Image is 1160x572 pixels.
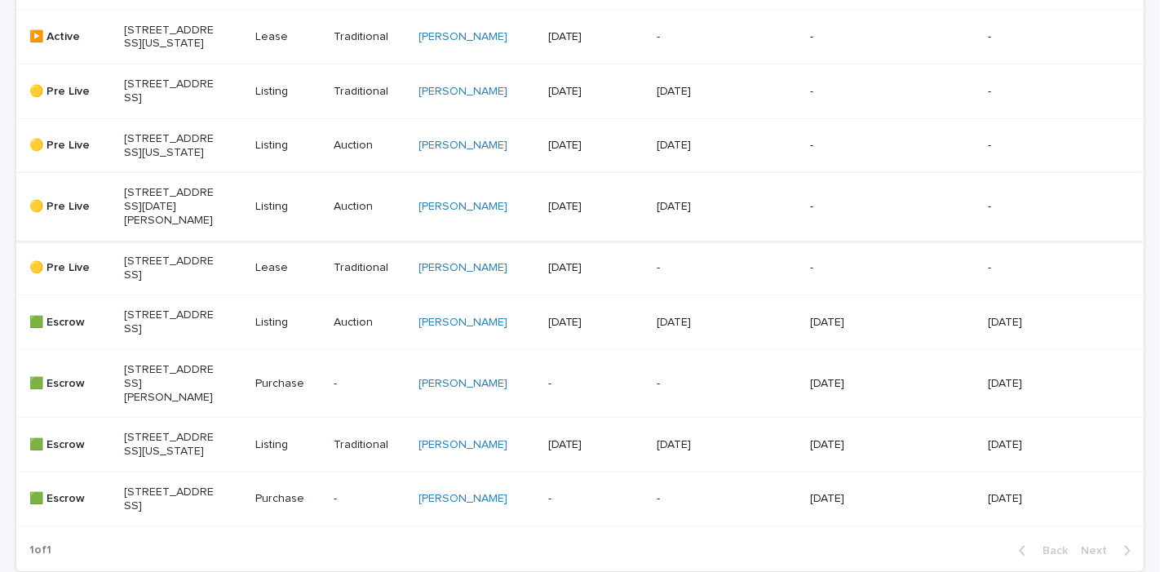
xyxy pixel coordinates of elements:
[810,30,901,44] p: -
[124,486,215,513] p: [STREET_ADDRESS]
[988,438,1078,452] p: [DATE]
[419,30,508,44] a: [PERSON_NAME]
[548,377,639,391] p: -
[124,186,215,227] p: [STREET_ADDRESS][DATE][PERSON_NAME]
[988,492,1078,506] p: [DATE]
[16,418,1144,472] tr: 🟩 Escrow[STREET_ADDRESS][US_STATE]ListingTraditional[PERSON_NAME] [DATE][DATE][DATE][DATE]
[810,261,901,275] p: -
[16,241,1144,295] tr: 🟡 Pre Live[STREET_ADDRESS]LeaseTraditional[PERSON_NAME] [DATE]---
[419,261,508,275] a: [PERSON_NAME]
[1033,545,1068,556] span: Back
[419,200,508,214] a: [PERSON_NAME]
[548,492,639,506] p: -
[657,438,747,452] p: [DATE]
[29,200,111,214] p: 🟡 Pre Live
[988,85,1078,99] p: -
[29,438,111,452] p: 🟩 Escrow
[124,132,215,160] p: [STREET_ADDRESS][US_STATE]
[255,139,321,153] p: Listing
[988,377,1078,391] p: [DATE]
[657,139,747,153] p: [DATE]
[29,30,111,44] p: ▶️ Active
[988,30,1078,44] p: -
[124,24,215,51] p: [STREET_ADDRESS][US_STATE]
[548,30,639,44] p: [DATE]
[810,139,901,153] p: -
[1006,543,1074,558] button: Back
[548,139,639,153] p: [DATE]
[334,200,406,214] p: Auction
[334,30,406,44] p: Traditional
[255,85,321,99] p: Listing
[255,438,321,452] p: Listing
[988,316,1078,330] p: [DATE]
[419,139,508,153] a: [PERSON_NAME]
[255,316,321,330] p: Listing
[810,316,901,330] p: [DATE]
[16,10,1144,64] tr: ▶️ Active[STREET_ADDRESS][US_STATE]LeaseTraditional[PERSON_NAME] [DATE]---
[419,492,508,506] a: [PERSON_NAME]
[657,316,747,330] p: [DATE]
[657,200,747,214] p: [DATE]
[334,261,406,275] p: Traditional
[255,492,321,506] p: Purchase
[1074,543,1144,558] button: Next
[419,85,508,99] a: [PERSON_NAME]
[810,200,901,214] p: -
[29,492,111,506] p: 🟩 Escrow
[29,261,111,275] p: 🟡 Pre Live
[124,255,215,282] p: [STREET_ADDRESS]
[124,431,215,459] p: [STREET_ADDRESS][US_STATE]
[419,377,508,391] a: [PERSON_NAME]
[29,139,111,153] p: 🟡 Pre Live
[810,377,901,391] p: [DATE]
[810,492,901,506] p: [DATE]
[16,295,1144,350] tr: 🟩 Escrow[STREET_ADDRESS]ListingAuction[PERSON_NAME] [DATE][DATE][DATE][DATE]
[16,472,1144,526] tr: 🟩 Escrow[STREET_ADDRESS]Purchase-[PERSON_NAME] --[DATE][DATE]
[988,139,1078,153] p: -
[334,139,406,153] p: Auction
[548,316,639,330] p: [DATE]
[16,173,1144,241] tr: 🟡 Pre Live[STREET_ADDRESS][DATE][PERSON_NAME]ListingAuction[PERSON_NAME] [DATE][DATE]--
[16,349,1144,417] tr: 🟩 Escrow[STREET_ADDRESS][PERSON_NAME]Purchase-[PERSON_NAME] --[DATE][DATE]
[255,30,321,44] p: Lease
[548,438,639,452] p: [DATE]
[419,316,508,330] a: [PERSON_NAME]
[334,85,406,99] p: Traditional
[334,316,406,330] p: Auction
[334,377,406,391] p: -
[255,377,321,391] p: Purchase
[1081,545,1117,556] span: Next
[548,85,639,99] p: [DATE]
[548,200,639,214] p: [DATE]
[810,438,901,452] p: [DATE]
[657,377,747,391] p: -
[16,64,1144,119] tr: 🟡 Pre Live[STREET_ADDRESS]ListingTraditional[PERSON_NAME] [DATE][DATE]--
[16,530,64,570] p: 1 of 1
[419,438,508,452] a: [PERSON_NAME]
[29,85,111,99] p: 🟡 Pre Live
[548,261,639,275] p: [DATE]
[988,200,1078,214] p: -
[124,308,215,336] p: [STREET_ADDRESS]
[810,85,901,99] p: -
[255,261,321,275] p: Lease
[988,261,1078,275] p: -
[334,438,406,452] p: Traditional
[657,85,747,99] p: [DATE]
[16,118,1144,173] tr: 🟡 Pre Live[STREET_ADDRESS][US_STATE]ListingAuction[PERSON_NAME] [DATE][DATE]--
[124,363,215,404] p: [STREET_ADDRESS][PERSON_NAME]
[29,377,111,391] p: 🟩 Escrow
[657,492,747,506] p: -
[124,78,215,105] p: [STREET_ADDRESS]
[657,261,747,275] p: -
[29,316,111,330] p: 🟩 Escrow
[657,30,747,44] p: -
[255,200,321,214] p: Listing
[334,492,406,506] p: -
